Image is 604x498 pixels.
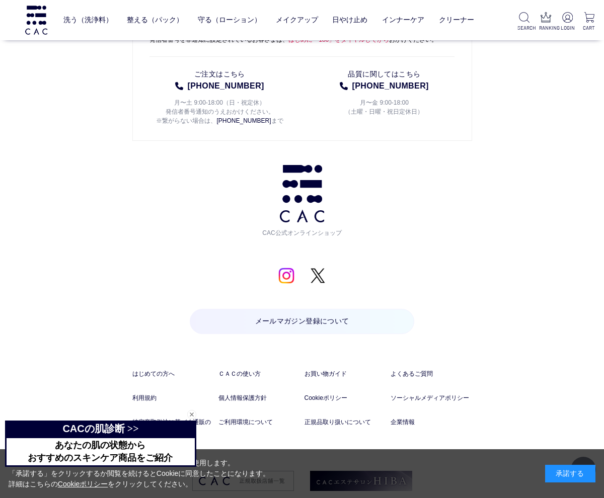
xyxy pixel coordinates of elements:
a: 利用規約 [132,393,214,402]
a: メイクアップ [276,8,318,32]
a: 企業情報 [391,418,472,427]
p: 月〜土 9:00-18:00（日・祝定休） 発信者番号通知のうえおかけください。 ※繋がらない場合は、 まで [149,92,290,125]
p: RANKING [539,24,553,32]
a: インナーケア [382,8,424,32]
p: LOGIN [561,24,574,32]
a: よくあるご質問 [391,369,472,378]
a: お買い物ガイド [305,369,386,378]
a: CART [582,12,596,32]
a: Cookieポリシー [58,480,108,488]
a: メールマガジン登録について [190,309,414,334]
a: 日やけ止め [332,8,367,32]
a: CAC公式オンラインショップ [259,165,345,237]
img: logo [24,6,49,34]
a: ご利用環境について [218,418,300,427]
a: 洗う（洗浄料） [63,8,113,32]
p: CART [582,24,596,32]
a: 個人情報保護方針 [218,393,300,402]
a: クリーナー [439,8,474,32]
a: ソーシャルメディアポリシー [391,393,472,402]
a: はじめての方へ [132,369,214,378]
a: RANKING [539,12,553,32]
a: SEARCH [517,12,531,32]
p: SEARCH [517,24,531,32]
span: CAC公式オンラインショップ [259,222,345,237]
a: ＣＡＣの使い方 [218,369,300,378]
a: 整える（パック） [127,8,183,32]
div: 承諾する [545,465,595,482]
a: Cookieポリシー [305,393,386,402]
a: 正規品取り扱いについて [305,418,386,427]
a: 守る（ローション） [198,8,261,32]
a: 特定商取引法に基づく通販の表記 [132,418,214,436]
a: LOGIN [561,12,574,32]
p: 月〜金 9:00-18:00 （土曜・日曜・祝日定休日） [314,92,455,116]
div: 当サイトでは、お客様へのサービス向上のためにCookieを使用します。 「承諾する」をクリックするか閲覧を続けるとCookieに同意したことになります。 詳細はこちらの をクリックしてください。 [9,458,270,489]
